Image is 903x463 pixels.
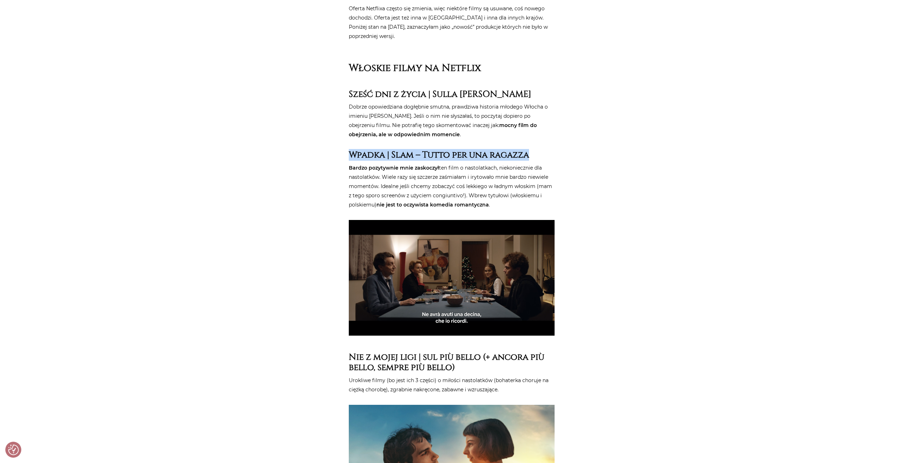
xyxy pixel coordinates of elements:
[349,351,544,373] strong: Nie z mojej ligi | sul più bello (+ ancora più bello, sempre più bello)
[376,202,489,208] strong: nie jest to oczywista komedia romantyczna
[349,61,481,75] strong: Włoskie filmy na Netflix
[349,88,531,100] strong: Sześć dni z życia | Sulla [PERSON_NAME]
[349,163,555,209] p: ten film o nastolatkach, niekoniecznie dla nastolatków. Wiele razy się szczerze zaśmiałam i iryto...
[349,102,555,139] p: Dobrze opowiedziana dogłębnie smutna, prawdziwa historia młodego Włocha o imieniu [PERSON_NAME]. ...
[349,376,555,394] p: Urokliwe filmy (bo jest ich 3 części) o miłości nastolatków (bohaterka choruje na ciężką chorobę)...
[349,4,555,41] p: Oferta Netflixa często się zmienia, więc niektóre filmy są usuwane, coś nowego dochodzi. Oferta j...
[349,149,529,161] strong: Wpadka | Slam – Tutto per una ragazza
[8,445,19,455] button: Preferencje co do zgód
[8,445,19,455] img: Revisit consent button
[349,165,439,171] strong: Bardzo pozytywnie mnie zaskoczył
